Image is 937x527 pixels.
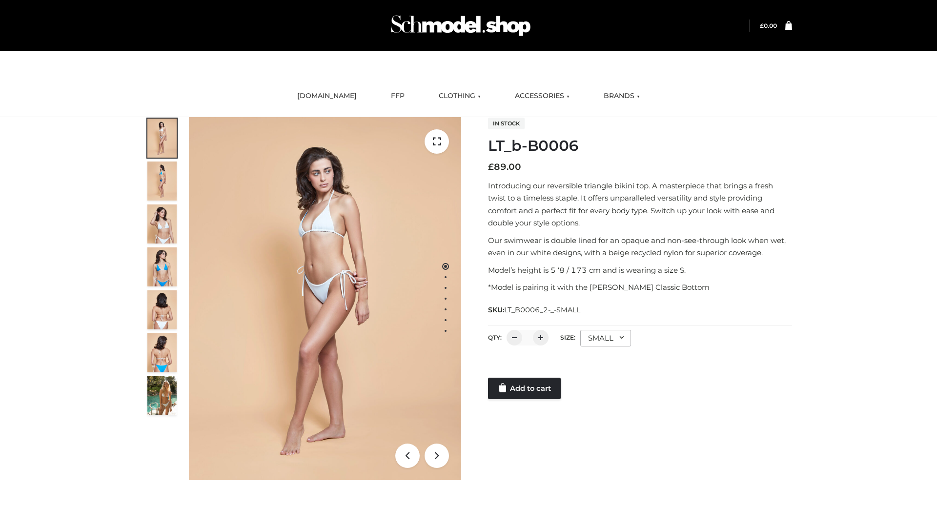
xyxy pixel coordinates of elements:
[760,22,777,29] a: £0.00
[580,330,631,346] div: SMALL
[488,162,494,172] span: £
[290,85,364,107] a: [DOMAIN_NAME]
[488,334,502,341] label: QTY:
[147,376,177,415] img: Arieltop_CloudNine_AzureSky2.jpg
[147,162,177,201] img: ArielClassicBikiniTop_CloudNine_AzureSky_OW114ECO_2-scaled.jpg
[147,204,177,243] img: ArielClassicBikiniTop_CloudNine_AzureSky_OW114ECO_3-scaled.jpg
[488,378,561,399] a: Add to cart
[147,119,177,158] img: ArielClassicBikiniTop_CloudNine_AzureSky_OW114ECO_1-scaled.jpg
[488,180,792,229] p: Introducing our reversible triangle bikini top. A masterpiece that brings a fresh twist to a time...
[488,137,792,155] h1: LT_b-B0006
[508,85,577,107] a: ACCESSORIES
[488,281,792,294] p: *Model is pairing it with the [PERSON_NAME] Classic Bottom
[147,290,177,329] img: ArielClassicBikiniTop_CloudNine_AzureSky_OW114ECO_7-scaled.jpg
[384,85,412,107] a: FFP
[488,304,581,316] span: SKU:
[147,247,177,286] img: ArielClassicBikiniTop_CloudNine_AzureSky_OW114ECO_4-scaled.jpg
[431,85,488,107] a: CLOTHING
[147,333,177,372] img: ArielClassicBikiniTop_CloudNine_AzureSky_OW114ECO_8-scaled.jpg
[760,22,777,29] bdi: 0.00
[596,85,647,107] a: BRANDS
[504,305,580,314] span: LT_B0006_2-_-SMALL
[189,117,461,480] img: ArielClassicBikiniTop_CloudNine_AzureSky_OW114ECO_1
[488,118,525,129] span: In stock
[488,234,792,259] p: Our swimwear is double lined for an opaque and non-see-through look when wet, even in our white d...
[488,264,792,277] p: Model’s height is 5 ‘8 / 173 cm and is wearing a size S.
[488,162,521,172] bdi: 89.00
[387,6,534,45] img: Schmodel Admin 964
[760,22,764,29] span: £
[560,334,575,341] label: Size:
